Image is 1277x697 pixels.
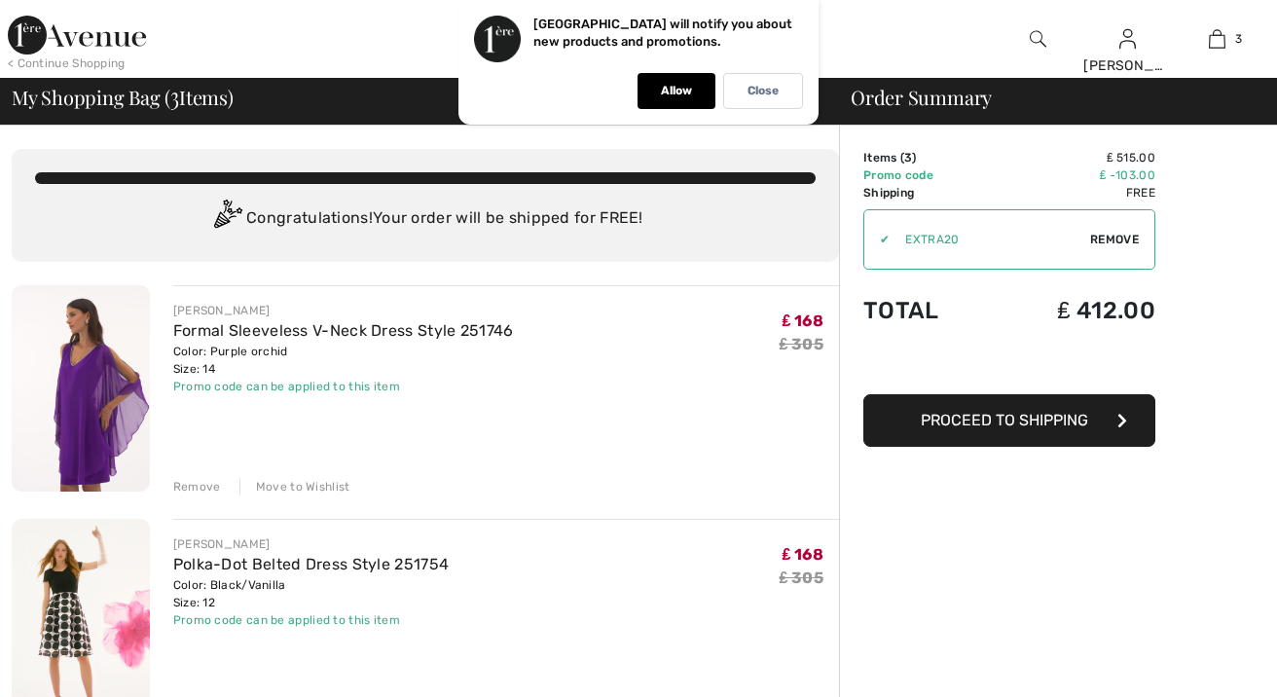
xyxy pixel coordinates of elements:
button: Proceed to Shipping [863,394,1155,447]
iframe: PayPal [863,344,1155,387]
p: Allow [661,84,692,98]
div: Order Summary [827,88,1265,107]
div: Move to Wishlist [239,478,350,495]
span: Remove [1090,231,1139,248]
span: Proceed to Shipping [921,411,1088,429]
span: ₤ 168 [783,545,823,564]
a: Sign In [1119,29,1136,48]
td: Items ( ) [863,149,990,166]
span: 3 [1235,30,1242,48]
td: Free [990,184,1155,202]
td: ₤ 515.00 [990,149,1155,166]
img: search the website [1030,27,1046,51]
a: Polka-Dot Belted Dress Style 251754 [173,555,450,573]
img: My Info [1119,27,1136,51]
div: [PERSON_NAME] [173,302,514,319]
img: Congratulation2.svg [207,200,246,238]
span: My Shopping Bag ( Items) [12,88,234,107]
p: [GEOGRAPHIC_DATA] will notify you about new products and promotions. [533,17,792,49]
div: Promo code can be applied to this item [173,611,450,629]
div: Remove [173,478,221,495]
div: [PERSON_NAME] [1083,55,1171,76]
div: ✔ [864,231,890,248]
span: ₤ 168 [783,312,823,330]
div: Promo code can be applied to this item [173,378,514,395]
img: My Bag [1209,27,1225,51]
div: < Continue Shopping [8,55,126,72]
span: 3 [904,151,912,165]
td: ₤ -103.00 [990,166,1155,184]
s: ₤ 305 [780,335,823,353]
div: [PERSON_NAME] [173,535,450,553]
p: Close [748,84,779,98]
div: Color: Black/Vanilla Size: 12 [173,576,450,611]
input: Promo code [890,210,1090,269]
div: Color: Purple orchid Size: 14 [173,343,514,378]
a: 3 [1173,27,1260,51]
img: 1ère Avenue [8,16,146,55]
span: 3 [170,83,179,108]
td: Total [863,277,990,344]
td: ₤ 412.00 [990,277,1155,344]
a: Formal Sleeveless V-Neck Dress Style 251746 [173,321,514,340]
img: Formal Sleeveless V-Neck Dress Style 251746 [12,285,150,492]
td: Promo code [863,166,990,184]
div: Congratulations! Your order will be shipped for FREE! [35,200,816,238]
s: ₤ 305 [780,569,823,587]
td: Shipping [863,184,990,202]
